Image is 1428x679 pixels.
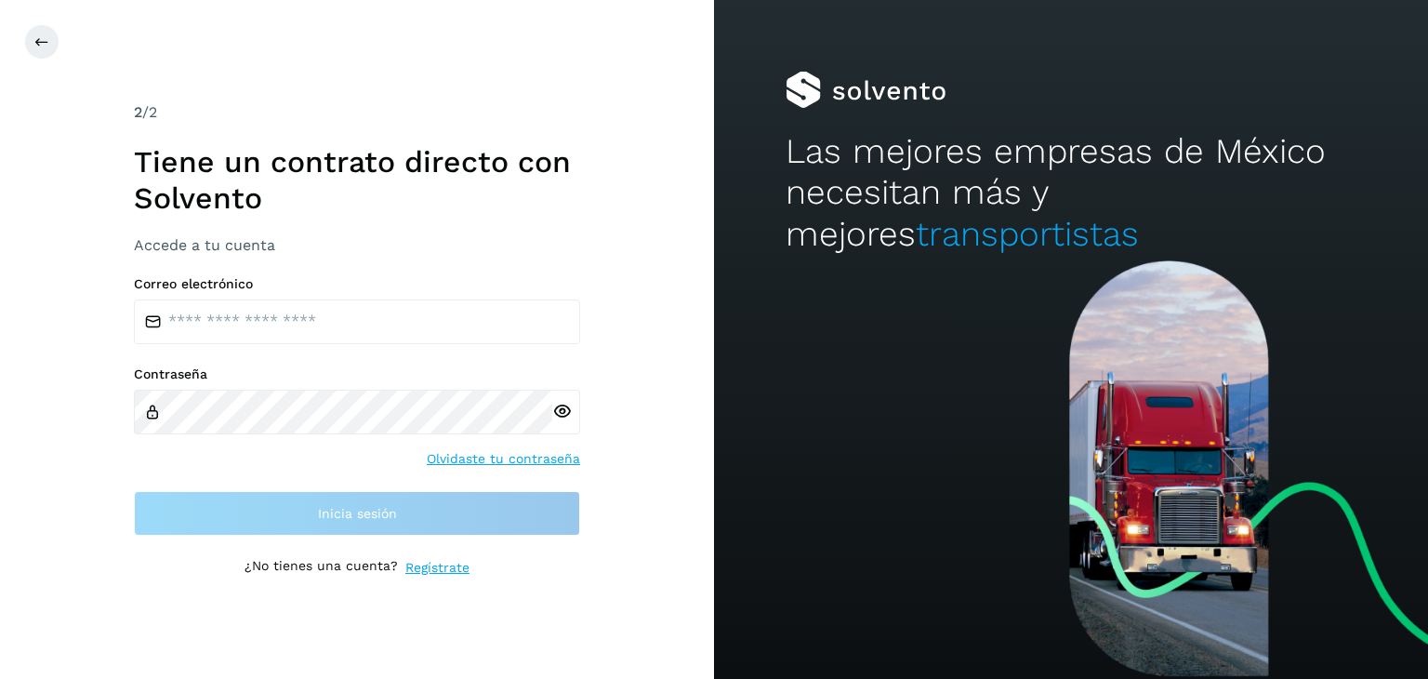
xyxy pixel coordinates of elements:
[427,449,580,469] a: Olvidaste tu contraseña
[134,144,580,216] h1: Tiene un contrato directo con Solvento
[245,558,398,578] p: ¿No tienes una cuenta?
[318,507,397,520] span: Inicia sesión
[134,276,580,292] label: Correo electrónico
[134,101,580,124] div: /2
[134,103,142,121] span: 2
[134,366,580,382] label: Contraseña
[786,131,1356,255] h2: Las mejores empresas de México necesitan más y mejores
[405,558,469,578] a: Regístrate
[134,491,580,536] button: Inicia sesión
[134,236,580,254] h3: Accede a tu cuenta
[916,214,1139,254] span: transportistas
